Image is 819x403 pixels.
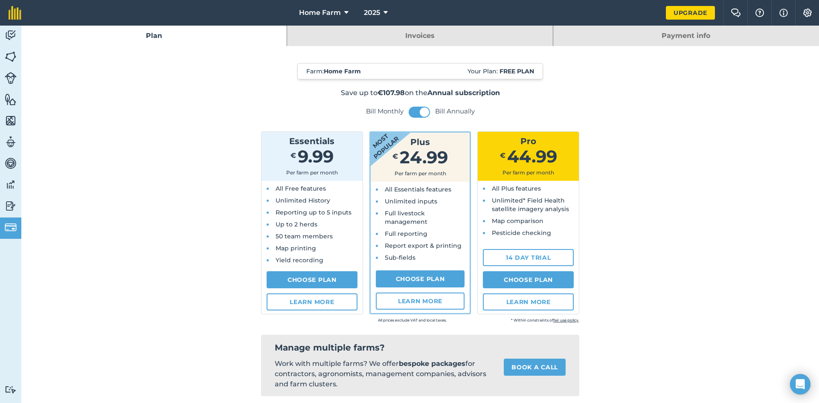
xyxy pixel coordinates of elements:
img: svg+xml;base64,PD94bWwgdmVyc2lvbj0iMS4wIiBlbmNvZGluZz0idXRmLTgiPz4KPCEtLSBHZW5lcmF0b3I6IEFkb2JlIE... [5,386,17,394]
p: Save up to on the [203,88,638,98]
a: Choose Plan [376,270,465,287]
span: Farm : [306,67,361,75]
img: svg+xml;base64,PD94bWwgdmVyc2lvbj0iMS4wIiBlbmNvZGluZz0idXRmLTgiPz4KPCEtLSBHZW5lcmF0b3I6IEFkb2JlIE... [5,72,17,84]
a: Invoices [287,26,552,46]
span: 24.99 [400,147,448,168]
span: Unlimited History [276,197,330,204]
img: svg+xml;base64,PD94bWwgdmVyc2lvbj0iMS4wIiBlbmNvZGluZz0idXRmLTgiPz4KPCEtLSBHZW5lcmF0b3I6IEFkb2JlIE... [5,29,17,42]
span: Plus [410,137,430,147]
span: All Free features [276,185,326,192]
span: Per farm per month [395,170,446,177]
strong: bespoke packages [399,360,465,368]
strong: Most popular [345,108,415,173]
span: Unlimited inputs [385,197,437,205]
span: Full reporting [385,230,427,238]
img: svg+xml;base64,PD94bWwgdmVyc2lvbj0iMS4wIiBlbmNvZGluZz0idXRmLTgiPz4KPCEtLSBHZW5lcmF0b3I6IEFkb2JlIE... [5,157,17,170]
span: 44.99 [507,146,557,167]
a: Choose Plan [483,271,574,288]
label: Bill Annually [435,107,475,116]
span: All Essentials features [385,186,451,193]
a: Learn more [483,293,574,310]
a: 14 day trial [483,249,574,266]
span: Full livestock management [385,209,427,226]
img: svg+xml;base64,PD94bWwgdmVyc2lvbj0iMS4wIiBlbmNvZGluZz0idXRmLTgiPz4KPCEtLSBHZW5lcmF0b3I6IEFkb2JlIE... [5,221,17,233]
p: Work with multiple farms? We offer for contractors, agronomists, management companies, advisors a... [275,359,490,389]
img: fieldmargin Logo [9,6,21,20]
span: Pesticide checking [492,229,551,237]
img: A cog icon [802,9,813,17]
span: Per farm per month [502,169,554,176]
strong: €107.98 [378,89,405,97]
img: svg+xml;base64,PHN2ZyB4bWxucz0iaHR0cDovL3d3dy53My5vcmcvMjAwMC9zdmciIHdpZHRoPSI1NiIgaGVpZ2h0PSI2MC... [5,50,17,63]
a: Plan [21,26,287,46]
span: Report export & printing [385,242,462,249]
span: € [290,151,296,159]
a: fair use policy [553,318,578,322]
a: Payment info [553,26,819,46]
a: Book a call [504,359,566,376]
a: Upgrade [666,6,715,20]
span: Map printing [276,244,316,252]
img: svg+xml;base64,PD94bWwgdmVyc2lvbj0iMS4wIiBlbmNvZGluZz0idXRmLTgiPz4KPCEtLSBHZW5lcmF0b3I6IEFkb2JlIE... [5,136,17,148]
img: svg+xml;base64,PD94bWwgdmVyc2lvbj0iMS4wIiBlbmNvZGluZz0idXRmLTgiPz4KPCEtLSBHZW5lcmF0b3I6IEFkb2JlIE... [5,178,17,191]
span: Up to 2 herds [276,220,317,228]
label: Bill Monthly [366,107,404,116]
strong: Home Farm [324,67,361,75]
span: Yield recording [276,256,323,264]
small: All prices exclude VAT and local taxes. [314,316,447,325]
div: Open Intercom Messenger [790,374,810,394]
span: Your Plan: [468,67,534,75]
img: svg+xml;base64,PHN2ZyB4bWxucz0iaHR0cDovL3d3dy53My5vcmcvMjAwMC9zdmciIHdpZHRoPSI1NiIgaGVpZ2h0PSI2MC... [5,114,17,127]
h2: Manage multiple farms? [275,342,566,354]
span: 9.99 [298,146,334,167]
strong: Free plan [500,67,534,75]
span: Essentials [289,136,334,146]
img: A question mark icon [755,9,765,17]
span: Reporting up to 5 inputs [276,209,351,216]
span: Home Farm [299,8,341,18]
span: Map comparison [492,217,543,225]
img: Two speech bubbles overlapping with the left bubble in the forefront [731,9,741,17]
span: 50 team members [276,232,333,240]
span: Sub-fields [385,254,415,261]
span: Per farm per month [286,169,338,176]
img: svg+xml;base64,PHN2ZyB4bWxucz0iaHR0cDovL3d3dy53My5vcmcvMjAwMC9zdmciIHdpZHRoPSI1NiIgaGVpZ2h0PSI2MC... [5,93,17,106]
img: svg+xml;base64,PD94bWwgdmVyc2lvbj0iMS4wIiBlbmNvZGluZz0idXRmLTgiPz4KPCEtLSBHZW5lcmF0b3I6IEFkb2JlIE... [5,200,17,212]
a: Learn more [267,293,357,310]
strong: Annual subscription [427,89,500,97]
img: svg+xml;base64,PHN2ZyB4bWxucz0iaHR0cDovL3d3dy53My5vcmcvMjAwMC9zdmciIHdpZHRoPSIxNyIgaGVpZ2h0PSIxNy... [779,8,788,18]
span: € [500,151,505,159]
small: * Within constraints of . [447,316,579,325]
span: 2025 [364,8,380,18]
span: € [392,152,398,160]
a: Choose Plan [267,271,357,288]
a: Learn more [376,293,465,310]
span: Unlimited* Field Health satellite imagery analysis [492,197,569,213]
span: Pro [520,136,536,146]
span: All Plus features [492,185,541,192]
